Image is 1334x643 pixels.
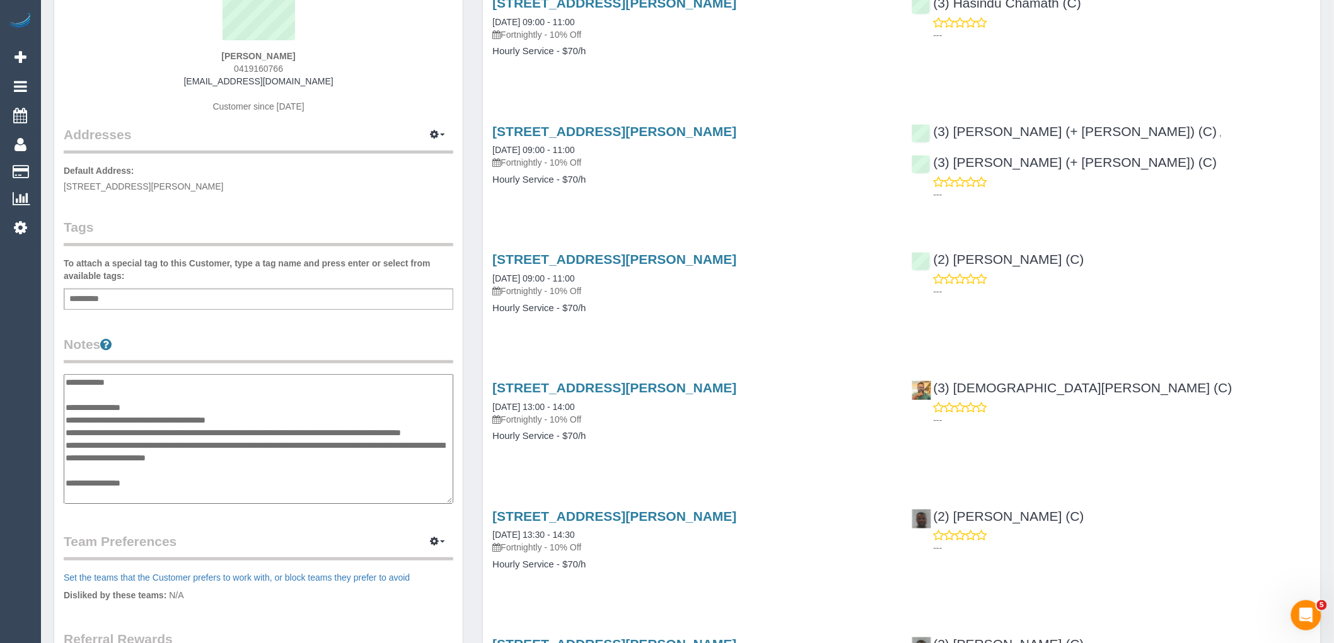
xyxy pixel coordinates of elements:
legend: Team Preferences [64,532,453,560]
p: --- [934,285,1311,298]
img: (2) Hope Gorejena (C) [912,509,931,528]
a: (3) [DEMOGRAPHIC_DATA][PERSON_NAME] (C) [912,380,1232,395]
legend: Notes [64,335,453,363]
span: [STREET_ADDRESS][PERSON_NAME] [64,181,224,191]
span: N/A [169,590,183,600]
p: --- [934,414,1311,426]
a: (3) [PERSON_NAME] (+ [PERSON_NAME]) (C) [912,124,1217,139]
img: (3) Buddhi Adhikari (C) [912,381,931,400]
p: --- [934,188,1311,201]
a: [DATE] 09:00 - 11:00 [492,17,574,27]
p: Fortnightly - 10% Off [492,285,892,297]
h4: Hourly Service - $70/h [492,174,892,185]
label: To attach a special tag to this Customer, type a tag name and press enter or select from availabl... [64,257,453,282]
p: Fortnightly - 10% Off [492,413,892,426]
a: [DATE] 09:00 - 11:00 [492,145,574,155]
label: Disliked by these teams: [64,589,166,601]
p: --- [934,542,1311,554]
label: Default Address: [64,164,134,177]
a: [DATE] 09:00 - 11:00 [492,273,574,283]
a: Set the teams that the Customer prefers to work with, or block teams they prefer to avoid [64,572,410,583]
a: [STREET_ADDRESS][PERSON_NAME] [492,380,736,395]
a: [STREET_ADDRESS][PERSON_NAME] [492,509,736,523]
h4: Hourly Service - $70/h [492,303,892,314]
span: 0419160766 [234,64,283,74]
a: [DATE] 13:00 - 14:00 [492,402,574,412]
a: [STREET_ADDRESS][PERSON_NAME] [492,124,736,139]
h4: Hourly Service - $70/h [492,46,892,57]
p: Fortnightly - 10% Off [492,156,892,169]
a: [DATE] 13:30 - 14:30 [492,530,574,540]
a: [EMAIL_ADDRESS][DOMAIN_NAME] [184,76,333,86]
iframe: Intercom live chat [1291,600,1321,630]
strong: [PERSON_NAME] [221,51,295,61]
span: Customer since [DATE] [213,101,304,111]
span: , [1219,128,1222,138]
span: 5 [1317,600,1327,610]
legend: Tags [64,218,453,246]
img: Automaid Logo [8,13,33,30]
a: (2) [PERSON_NAME] (C) [912,509,1084,523]
a: (2) [PERSON_NAME] (C) [912,252,1084,266]
p: Fortnightly - 10% Off [492,28,892,41]
a: (3) [PERSON_NAME] (+ [PERSON_NAME]) (C) [912,155,1217,169]
p: Fortnightly - 10% Off [492,541,892,554]
a: [STREET_ADDRESS][PERSON_NAME] [492,252,736,266]
h4: Hourly Service - $70/h [492,431,892,441]
h4: Hourly Service - $70/h [492,559,892,570]
p: --- [934,29,1311,42]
